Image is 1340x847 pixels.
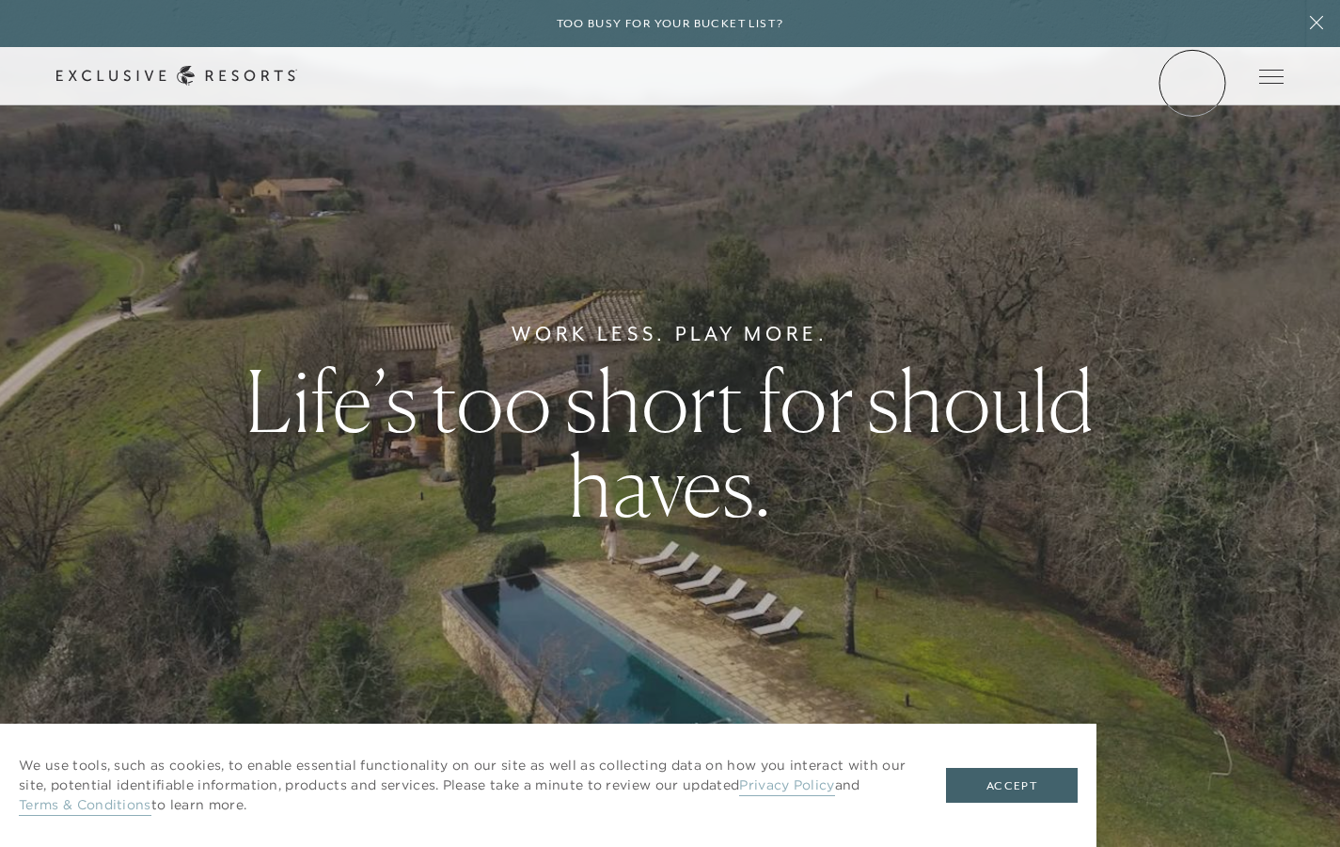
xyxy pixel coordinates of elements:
[19,796,151,816] a: Terms & Conditions
[946,768,1078,804] button: Accept
[739,776,834,796] a: Privacy Policy
[1259,70,1284,83] button: Open navigation
[234,359,1106,528] h1: Life’s too short for should haves.
[557,15,784,33] h6: Too busy for your bucket list?
[19,756,908,815] p: We use tools, such as cookies, to enable essential functionality on our site as well as collectin...
[512,319,828,349] h6: Work Less. Play More.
